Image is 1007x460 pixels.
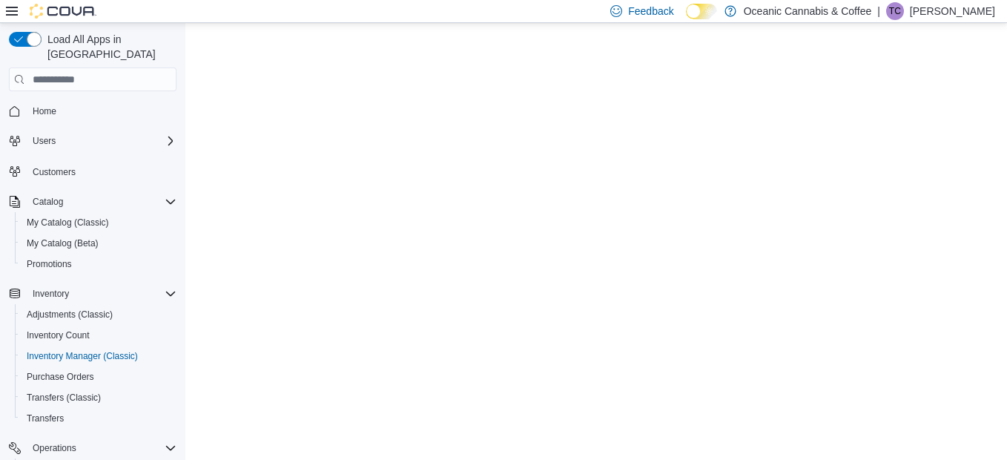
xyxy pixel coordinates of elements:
[21,255,176,273] span: Promotions
[21,347,176,365] span: Inventory Manager (Classic)
[21,368,176,386] span: Purchase Orders
[27,371,94,383] span: Purchase Orders
[27,193,176,211] span: Catalog
[21,389,176,407] span: Transfers (Classic)
[3,283,182,304] button: Inventory
[3,100,182,122] button: Home
[27,350,138,362] span: Inventory Manager (Classic)
[15,254,182,275] button: Promotions
[30,4,96,19] img: Cova
[27,102,176,120] span: Home
[21,326,96,344] a: Inventory Count
[27,439,176,457] span: Operations
[27,162,176,180] span: Customers
[27,132,176,150] span: Users
[27,285,176,303] span: Inventory
[27,237,99,249] span: My Catalog (Beta)
[21,255,78,273] a: Promotions
[21,326,176,344] span: Inventory Count
[3,191,182,212] button: Catalog
[21,214,115,231] a: My Catalog (Classic)
[877,2,880,20] p: |
[21,347,144,365] a: Inventory Manager (Classic)
[27,329,90,341] span: Inventory Count
[21,389,107,407] a: Transfers (Classic)
[886,2,904,20] div: Thomas Clarke
[27,163,82,181] a: Customers
[3,160,182,182] button: Customers
[27,132,62,150] button: Users
[15,212,182,233] button: My Catalog (Classic)
[21,234,105,252] a: My Catalog (Beta)
[628,4,673,19] span: Feedback
[3,438,182,459] button: Operations
[15,408,182,429] button: Transfers
[27,102,62,120] a: Home
[889,2,901,20] span: TC
[21,306,119,323] a: Adjustments (Classic)
[686,4,717,19] input: Dark Mode
[910,2,995,20] p: [PERSON_NAME]
[27,439,82,457] button: Operations
[15,387,182,408] button: Transfers (Classic)
[33,196,63,208] span: Catalog
[33,166,76,178] span: Customers
[21,410,70,427] a: Transfers
[21,214,176,231] span: My Catalog (Classic)
[15,346,182,367] button: Inventory Manager (Classic)
[3,131,182,151] button: Users
[27,285,75,303] button: Inventory
[27,193,69,211] button: Catalog
[33,442,76,454] span: Operations
[27,258,72,270] span: Promotions
[15,367,182,387] button: Purchase Orders
[33,135,56,147] span: Users
[27,413,64,424] span: Transfers
[27,217,109,229] span: My Catalog (Classic)
[27,392,101,404] span: Transfers (Classic)
[15,233,182,254] button: My Catalog (Beta)
[27,309,113,321] span: Adjustments (Classic)
[744,2,872,20] p: Oceanic Cannabis & Coffee
[15,325,182,346] button: Inventory Count
[21,368,100,386] a: Purchase Orders
[33,288,69,300] span: Inventory
[21,410,176,427] span: Transfers
[21,306,176,323] span: Adjustments (Classic)
[21,234,176,252] span: My Catalog (Beta)
[15,304,182,325] button: Adjustments (Classic)
[33,105,56,117] span: Home
[42,32,176,62] span: Load All Apps in [GEOGRAPHIC_DATA]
